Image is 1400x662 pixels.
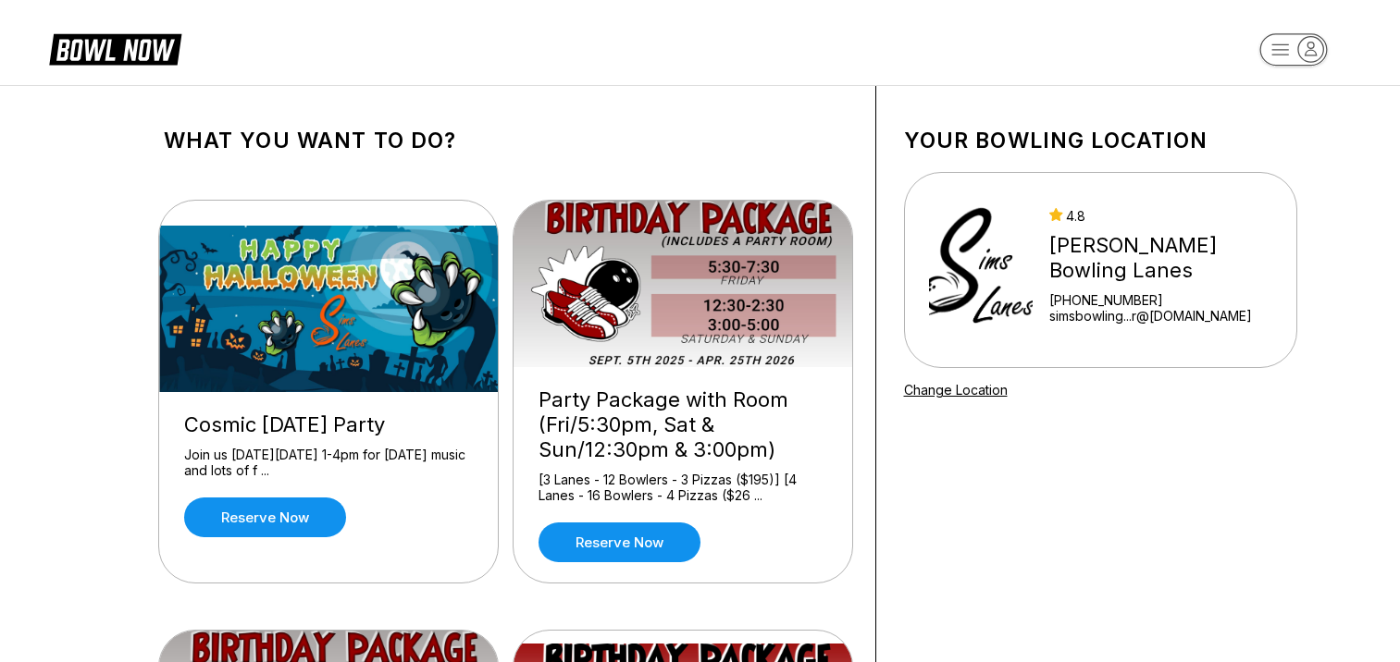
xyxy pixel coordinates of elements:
div: 4.8 [1049,208,1287,224]
h1: Your bowling location [904,128,1297,153]
div: Cosmic [DATE] Party [184,412,473,437]
div: [PERSON_NAME] Bowling Lanes [1049,233,1287,283]
a: Reserve now [539,522,700,562]
img: Cosmic Halloween Party [159,226,500,392]
img: Sims Bowling Lanes [929,201,1034,339]
div: [3 Lanes - 12 Bowlers - 3 Pizzas ($195)] [4 Lanes - 16 Bowlers - 4 Pizzas ($26 ... [539,472,827,504]
div: Join us [DATE][DATE] 1-4pm for [DATE] music and lots of f ... [184,447,473,479]
div: [PHONE_NUMBER] [1049,292,1287,308]
h1: What you want to do? [164,128,848,153]
a: Change Location [904,382,1008,398]
img: Party Package with Room (Fri/5:30pm, Sat & Sun/12:30pm & 3:00pm) [514,201,854,367]
a: simsbowling...r@[DOMAIN_NAME] [1049,308,1287,324]
div: Party Package with Room (Fri/5:30pm, Sat & Sun/12:30pm & 3:00pm) [539,387,827,462]
a: Reserve now [184,497,346,537]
